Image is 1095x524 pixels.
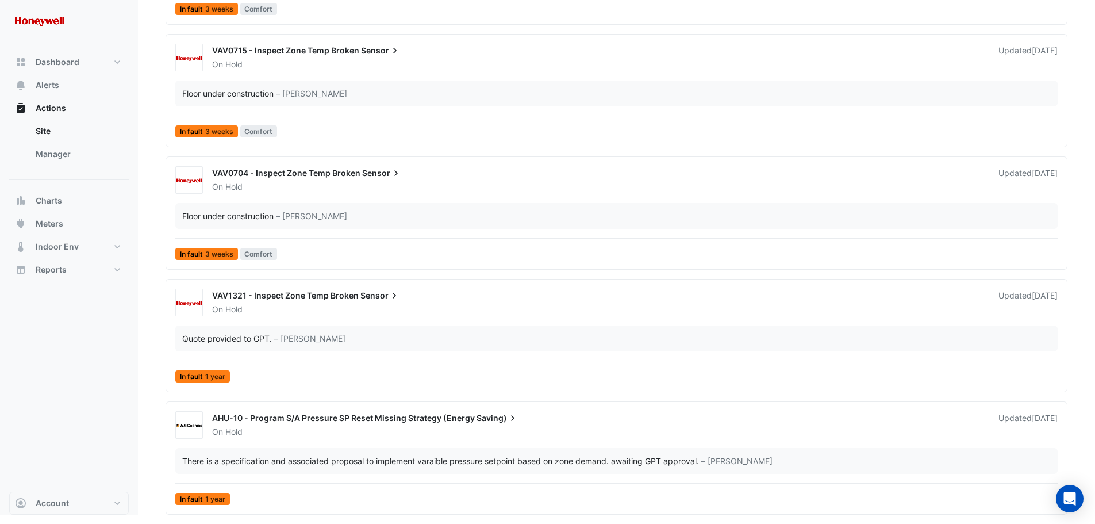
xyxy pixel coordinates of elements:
[360,290,400,301] span: Sensor
[1032,413,1058,423] span: Fri 16-Feb-2024 14:22 AEDT
[182,455,699,467] div: There is a specification and associated proposal to implement varaible pressure setpoint based on...
[36,79,59,91] span: Alerts
[274,332,345,345] span: – [PERSON_NAME]
[205,373,225,380] span: 1 year
[1032,45,1058,55] span: Tue 23-Sep-2025 12:33 AEST
[205,251,233,258] span: 3 weeks
[9,212,129,235] button: Meters
[36,102,66,114] span: Actions
[212,182,243,192] span: On Hold
[176,420,202,431] img: AG Coombs
[182,332,272,345] div: Quote provided to GPT.
[998,167,1058,193] div: Updated
[9,258,129,281] button: Reports
[15,218,26,230] app-icon: Meters
[998,412,1058,438] div: Updated
[9,235,129,258] button: Indoor Env
[176,297,202,309] img: Honeywell
[1032,168,1058,178] span: Tue 23-Sep-2025 12:33 AEST
[998,290,1058,315] div: Updated
[9,492,129,515] button: Account
[182,210,274,222] div: Floor under construction
[176,175,202,186] img: Honeywell
[212,413,475,423] span: AHU-10 - Program S/A Pressure SP Reset Missing Strategy (Energy
[175,370,230,383] span: In fault
[15,102,26,114] app-icon: Actions
[9,74,129,97] button: Alerts
[1032,290,1058,300] span: Tue 14-May-2024 12:06 AEST
[9,189,129,212] button: Charts
[240,3,278,15] span: Comfort
[9,120,129,170] div: Actions
[176,52,202,64] img: Honeywell
[36,498,69,509] span: Account
[36,218,63,230] span: Meters
[212,45,359,55] span: VAV0715 - Inspect Zone Temp Broken
[240,125,278,137] span: Comfort
[362,167,402,179] span: Sensor
[361,45,401,56] span: Sensor
[175,125,238,137] span: In fault
[15,79,26,91] app-icon: Alerts
[36,241,79,253] span: Indoor Env
[14,9,66,32] img: Company Logo
[240,248,278,260] span: Comfort
[15,56,26,68] app-icon: Dashboard
[9,51,129,74] button: Dashboard
[26,120,129,143] a: Site
[175,493,230,505] span: In fault
[205,496,225,503] span: 1 year
[36,264,67,276] span: Reports
[36,56,79,68] span: Dashboard
[15,195,26,206] app-icon: Charts
[182,87,274,100] div: Floor under construction
[26,143,129,166] a: Manager
[998,45,1058,70] div: Updated
[276,87,347,100] span: – [PERSON_NAME]
[212,290,359,300] span: VAV1321 - Inspect Zone Temp Broken
[36,195,62,206] span: Charts
[9,97,129,120] button: Actions
[205,128,233,135] span: 3 weeks
[701,455,773,467] span: – [PERSON_NAME]
[205,6,233,13] span: 3 weeks
[212,427,243,437] span: On Hold
[276,210,347,222] span: – [PERSON_NAME]
[175,3,238,15] span: In fault
[15,264,26,276] app-icon: Reports
[212,168,360,178] span: VAV0704 - Inspect Zone Temp Broken
[1056,485,1084,512] div: Open Intercom Messenger
[212,304,243,314] span: On Hold
[175,248,238,260] span: In fault
[15,241,26,253] app-icon: Indoor Env
[212,59,243,69] span: On Hold
[477,412,518,424] span: Saving)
